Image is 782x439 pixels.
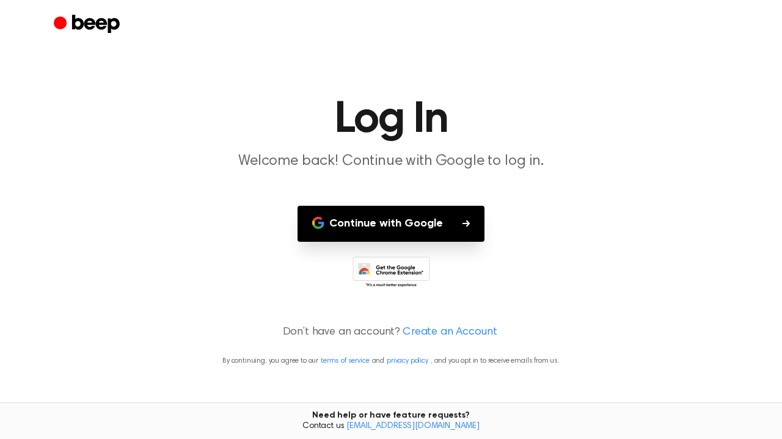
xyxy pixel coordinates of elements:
p: Welcome back! Continue with Google to log in. [156,151,626,172]
a: terms of service [321,357,369,365]
p: Don’t have an account? [15,324,767,341]
a: Beep [54,13,123,37]
span: Contact us [7,421,775,432]
h1: Log In [78,98,704,142]
button: Continue with Google [298,206,484,242]
a: [EMAIL_ADDRESS][DOMAIN_NAME] [346,422,480,430]
a: privacy policy [387,357,428,365]
p: By continuing, you agree to our and , and you opt in to receive emails from us. [15,355,767,366]
a: Create an Account [403,324,497,341]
